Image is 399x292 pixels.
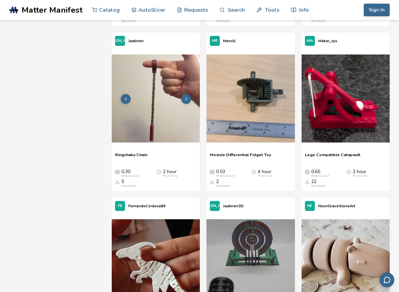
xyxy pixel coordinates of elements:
span: Matter Manifest [22,5,82,15]
p: NeonGraveStoneArt [318,203,355,210]
a: Ringchaku Chain [115,152,147,162]
span: Downloads [210,179,214,184]
div: 2 [216,179,231,188]
div: 0.65 [311,169,329,178]
span: [PERSON_NAME] [199,204,230,208]
span: [PERSON_NAME] [104,39,136,43]
div: Material Cost [311,174,329,178]
a: Module Differential Fidget Toy [210,152,271,162]
span: FE [118,204,122,208]
span: ME [212,39,218,43]
div: Downloads [216,184,231,188]
span: Average Print Time [346,169,351,174]
span: MA [307,39,313,43]
div: 0.30 [121,169,139,178]
p: Jaatinen [128,38,144,45]
p: Jaatinen3D [223,203,244,210]
div: 2 hour [353,169,367,178]
span: Average Print Time [251,169,256,174]
span: Average Cost [210,169,214,174]
div: Print Time [163,174,178,178]
span: Downloads [305,179,310,184]
a: Lego Compatible Catapault [305,152,360,162]
span: Average Print Time [157,169,161,174]
div: 31 [311,14,326,23]
span: Downloads [115,179,120,184]
span: Average Cost [305,169,310,174]
p: Mervill [223,38,236,45]
div: Downloads [311,184,326,188]
div: Print Time [353,174,367,178]
span: Average Cost [115,169,120,174]
div: 22 [311,179,326,188]
div: Downloads [121,184,136,188]
div: 11 [121,14,136,23]
div: Print Time [258,174,272,178]
div: 26 [216,14,231,23]
div: Downloads [216,20,231,23]
p: FernandoCordova89 [128,203,166,210]
div: Material Cost [216,174,234,178]
div: Material Cost [121,174,139,178]
div: Downloads [311,20,326,23]
button: Send feedback via email [379,272,394,287]
div: 5 [121,179,136,188]
button: Sign In [364,4,390,16]
span: NE [307,204,312,208]
div: Downloads [121,20,136,23]
p: Maker_zyx [318,38,337,45]
div: 2 hour [163,169,178,178]
div: 4 hour [258,169,272,178]
div: 0.53 [216,169,234,178]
